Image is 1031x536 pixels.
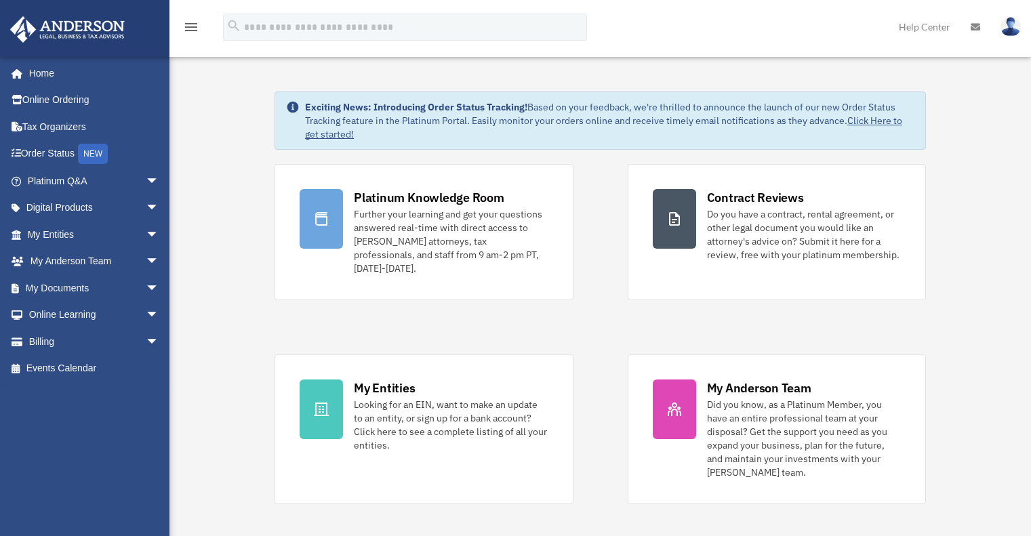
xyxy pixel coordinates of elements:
a: Online Learningarrow_drop_down [9,302,180,329]
div: Looking for an EIN, want to make an update to an entity, or sign up for a bank account? Click her... [354,398,548,452]
div: Platinum Knowledge Room [354,189,504,206]
span: arrow_drop_down [146,248,173,276]
a: Platinum Knowledge Room Further your learning and get your questions answered real-time with dire... [275,164,573,300]
img: User Pic [1000,17,1021,37]
a: Click Here to get started! [305,115,902,140]
a: My Entities Looking for an EIN, want to make an update to an entity, or sign up for a bank accoun... [275,354,573,504]
div: NEW [78,144,108,164]
a: Digital Productsarrow_drop_down [9,194,180,222]
i: search [226,18,241,33]
span: arrow_drop_down [146,194,173,222]
div: My Entities [354,379,415,396]
a: Contract Reviews Do you have a contract, rental agreement, or other legal document you would like... [628,164,926,300]
a: Tax Organizers [9,113,180,140]
span: arrow_drop_down [146,221,173,249]
strong: Exciting News: Introducing Order Status Tracking! [305,101,527,113]
a: Order StatusNEW [9,140,180,168]
a: menu [183,24,199,35]
a: Events Calendar [9,355,180,382]
a: My Entitiesarrow_drop_down [9,221,180,248]
div: Did you know, as a Platinum Member, you have an entire professional team at your disposal? Get th... [707,398,901,479]
a: Online Ordering [9,87,180,114]
div: Do you have a contract, rental agreement, or other legal document you would like an attorney's ad... [707,207,901,262]
span: arrow_drop_down [146,328,173,356]
div: Based on your feedback, we're thrilled to announce the launch of our new Order Status Tracking fe... [305,100,914,141]
div: My Anderson Team [707,379,811,396]
a: Billingarrow_drop_down [9,328,180,355]
a: Home [9,60,173,87]
a: My Documentsarrow_drop_down [9,274,180,302]
a: My Anderson Teamarrow_drop_down [9,248,180,275]
i: menu [183,19,199,35]
img: Anderson Advisors Platinum Portal [6,16,129,43]
div: Further your learning and get your questions answered real-time with direct access to [PERSON_NAM... [354,207,548,275]
span: arrow_drop_down [146,302,173,329]
span: arrow_drop_down [146,274,173,302]
a: My Anderson Team Did you know, as a Platinum Member, you have an entire professional team at your... [628,354,926,504]
div: Contract Reviews [707,189,804,206]
a: Platinum Q&Aarrow_drop_down [9,167,180,194]
span: arrow_drop_down [146,167,173,195]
